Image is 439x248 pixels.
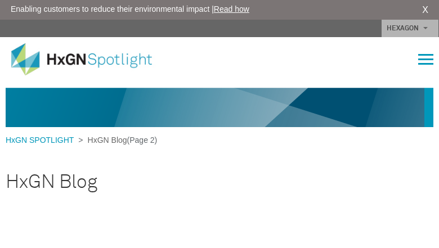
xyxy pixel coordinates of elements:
[6,136,78,145] a: HxGN SPOTLIGHT
[11,3,249,15] span: Enabling customers to reduce their environmental impact |
[382,20,438,37] a: HEXAGON
[83,136,127,145] span: HxGN Blog
[422,3,428,17] a: X
[6,163,428,201] h2: HxGN Blog
[214,4,249,13] a: Read how
[6,134,157,146] div: > (Page 2)
[11,43,169,76] img: HxGN Spotlight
